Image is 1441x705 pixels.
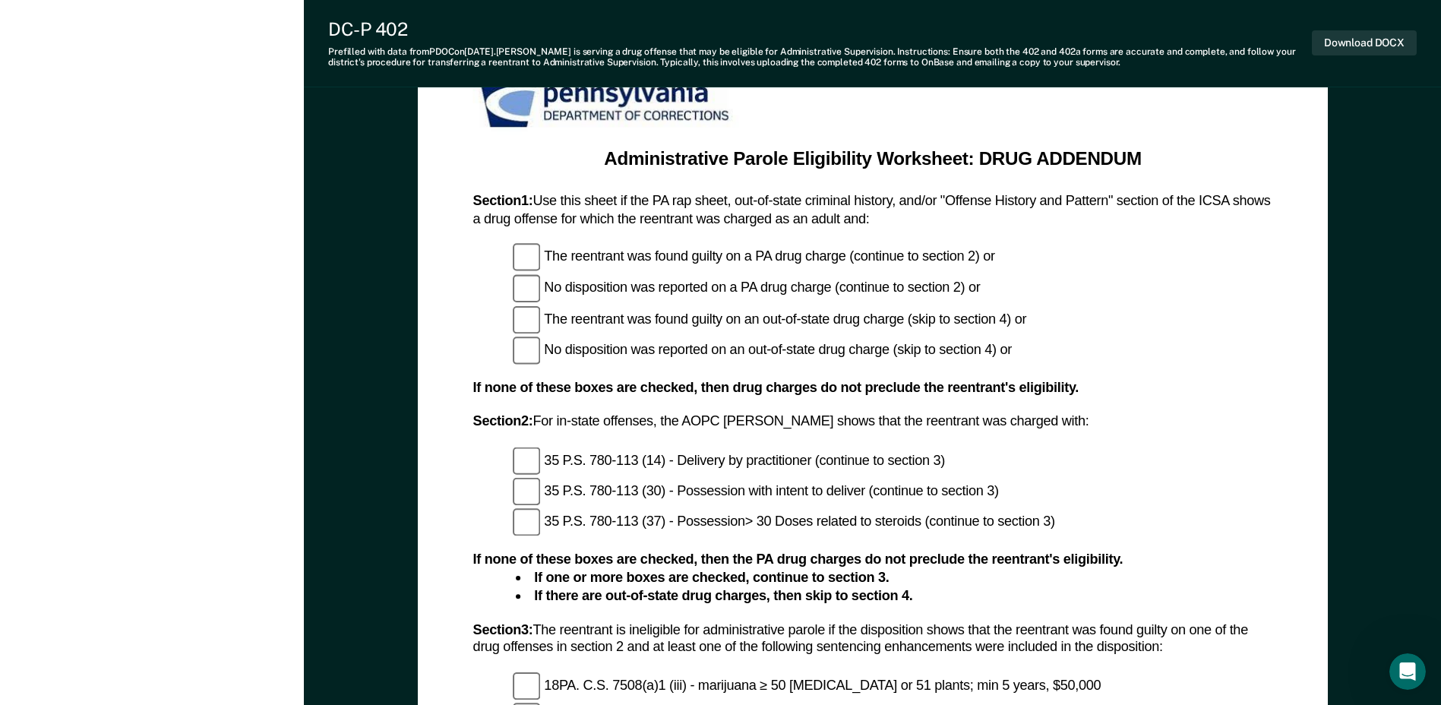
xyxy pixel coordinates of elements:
div: No disposition was reported on a PA drug charge (continue to section 2) or [513,274,1272,302]
div: No disposition was reported on an out-of-state drug charge (skip to section 4) or [513,336,1272,364]
div: 35 P.S. 780-113 (37) - Possession> 30 Doses related to steroids (continue to section 3) [513,508,1272,536]
div: 35 P.S. 780-113 (14) - Delivery by practitioner (continue to section 3) [513,446,1272,474]
div: If none of these boxes are checked, then the PA drug charges do not preclude the reentrant's elig... [472,551,1272,605]
li: If one or more boxes are checked, continue to section 3. [534,569,1272,587]
b: Section 1 : [472,192,532,207]
div: 18PA. C.S. 7508(a)1 (iii) - marijuana ≥ 50 [MEDICAL_DATA] or 51 plants; min 5 years, $50,000 [513,672,1272,700]
li: If there are out-of-state drug charges, then skip to section 4. [534,587,1272,605]
div: 35 P.S. 780-113 (30) - Possession with intent to deliver (continue to section 3) [513,477,1272,505]
div: Use this sheet if the PA rap sheet, out-of-state criminal history, and/or "Offense History and Pa... [472,192,1272,228]
b: Section 2 : [472,413,532,428]
div: Administrative Parole Eligibility Worksheet: DRUG ADDENDUM [485,147,1259,171]
div: The reentrant was found guilty on an out-of-state drug charge (skip to section 4) or [513,305,1272,334]
div: Prefilled with data from PDOC on [DATE] . [PERSON_NAME] is serving a drug offense that may be eli... [328,46,1312,68]
div: DC-P 402 [328,18,1312,40]
div: The reentrant was found guilty on a PA drug charge (continue to section 2) or [513,244,1272,272]
img: PDOC Logo [472,67,741,134]
button: Download DOCX [1312,30,1417,55]
b: Section 3 : [472,621,532,636]
div: The reentrant is ineligible for administrative parole if the disposition shows that the reentrant... [472,621,1272,656]
div: For in-state offenses, the AOPC [PERSON_NAME] shows that the reentrant was charged with: [472,413,1272,432]
div: If none of these boxes are checked, then drug charges do not preclude the reentrant's eligibility. [472,379,1272,397]
iframe: Intercom live chat [1389,653,1426,690]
